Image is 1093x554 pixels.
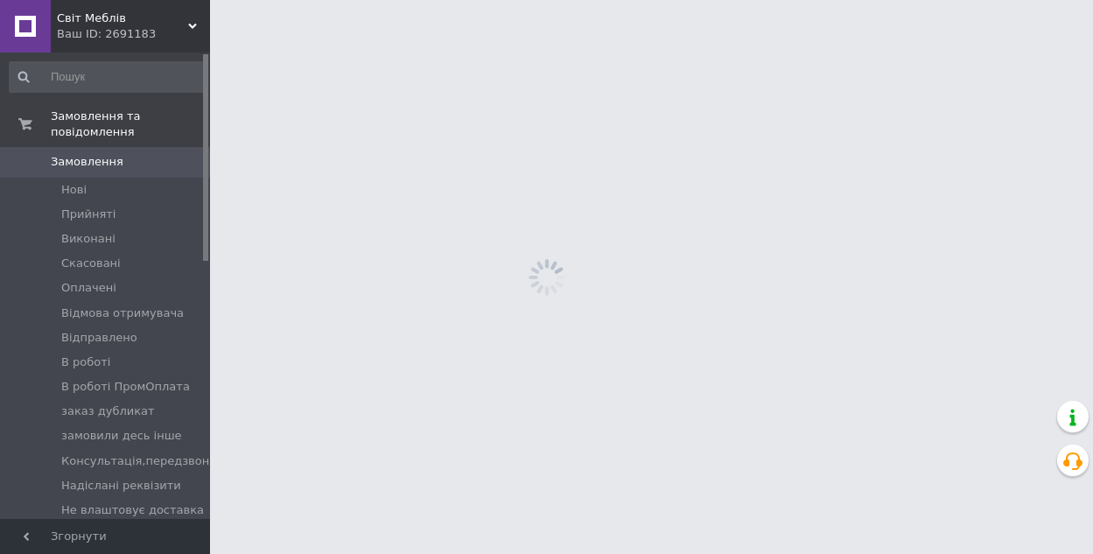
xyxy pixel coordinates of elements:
span: В роботі ПромОплата [61,379,190,395]
span: Надіслані реквізити [61,478,181,494]
input: Пошук [9,61,207,93]
span: Не влаштовує доставка [61,502,204,518]
span: Скасовані [61,256,121,271]
span: Консультація,передзвонити [61,453,231,469]
span: Прийняті [61,207,116,222]
span: Нові [61,182,87,198]
span: Світ Меблів [57,11,188,26]
span: Виконані [61,231,116,247]
span: замовили десь інше [61,428,182,444]
span: Оплачені [61,280,116,296]
span: Відправлено [61,330,137,346]
span: заказ дубликат [61,403,155,419]
span: Замовлення та повідомлення [51,109,210,140]
span: В роботі [61,354,110,370]
div: Ваш ID: 2691183 [57,26,210,42]
span: Замовлення [51,154,123,170]
span: Відмова отримувача [61,305,184,321]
